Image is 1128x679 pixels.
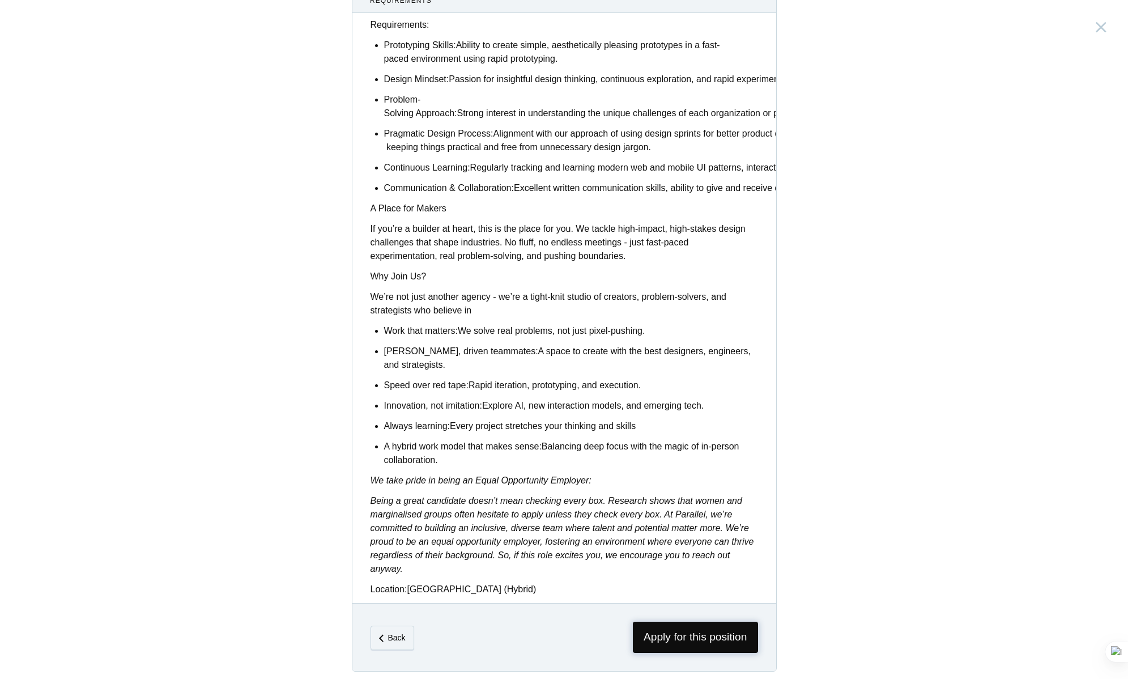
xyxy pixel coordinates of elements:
[384,379,758,392] p: Rapid iteration, prototyping, and execution.
[384,39,758,66] p: Ability to create simple, aesthetically pleasing prototypes in a fast-paced environment using rap...
[384,345,758,372] p: A space to create with the best designers, engineers, and strategists.
[388,633,405,642] em: Back
[384,419,758,433] p: Every project stretches your thinking and skills
[371,583,758,596] p: [GEOGRAPHIC_DATA] (Hybrid)
[384,93,758,120] p: Strong interest in understanding the unique challenges of each organization or product and collab...
[371,290,758,317] p: We’re not just another agency - we’re a tight-knit studio of creators, problem-solvers, and strat...
[371,271,427,281] strong: Why Join Us?
[384,73,758,86] p: Passion for insightful design thinking, continuous exploration, and rapid experimentation.
[384,40,456,50] strong: Prototyping Skills:
[633,622,758,653] span: Apply for this position
[384,421,450,431] strong: Always learning:
[371,584,407,594] strong: Location:
[384,129,493,138] strong: Pragmatic Design Process:
[384,127,758,154] p: Alignment with our approach of using design sprints for better product design - keeping things pr...
[371,203,446,213] strong: A Place for Makers
[371,222,758,263] p: If you’re a builder at heart, this is the place for you. We tackle high-impact, high-stakes desig...
[384,380,469,390] strong: Speed over red tape:
[384,161,758,175] p: Regularly tracking and learning modern web and mobile UI patterns, interaction design, visual des...
[384,74,449,84] strong: Design Mindset:
[384,324,758,338] p: We solve real problems, not just pixel-pushing.
[384,346,538,356] strong: [PERSON_NAME], driven teammates:
[384,440,758,467] p: Balancing deep focus with the magic of in-person collaboration.
[384,183,514,193] strong: Communication & Collaboration:
[384,401,482,410] strong: Innovation, not imitation:
[384,326,458,336] strong: Work that matters:
[371,496,754,574] em: Being a great candidate doesn’t mean checking every box. Research shows that women and marginalis...
[371,20,429,29] strong: Requirements:
[384,399,758,413] p: Explore AI, new interaction models, and emerging tech.
[384,163,470,172] strong: Continuous Learning:
[384,181,758,195] p: Excellent written communication skills, ability to give and receive constructive feedback, and ef...
[384,95,457,118] strong: Problem-Solving Approach:
[371,476,591,485] em: We take pride in being an Equal Opportunity Employer:
[384,442,542,451] strong: A hybrid work model that makes sense:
